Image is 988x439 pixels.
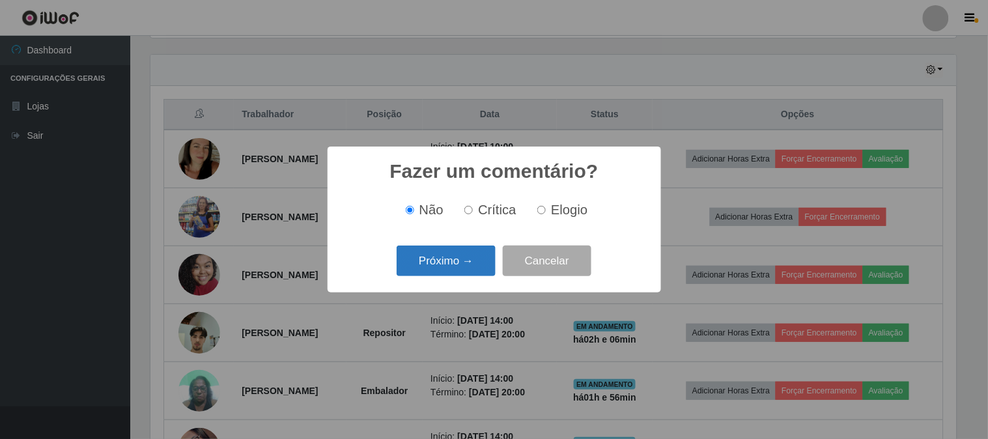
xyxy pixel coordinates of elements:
span: Não [419,203,444,217]
span: Elogio [551,203,587,217]
input: Crítica [464,206,473,214]
input: Não [406,206,414,214]
span: Crítica [478,203,516,217]
input: Elogio [537,206,546,214]
button: Próximo → [397,246,496,276]
h2: Fazer um comentário? [389,160,598,183]
button: Cancelar [503,246,591,276]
